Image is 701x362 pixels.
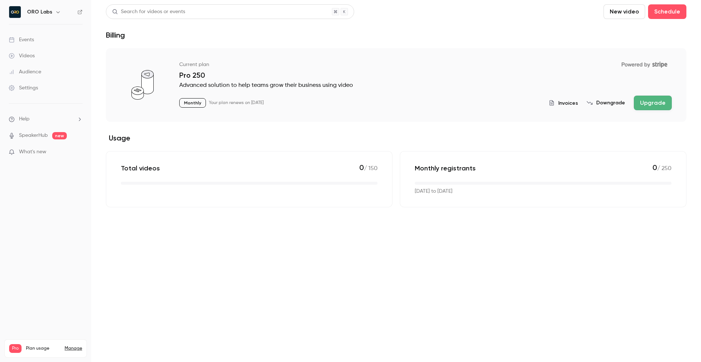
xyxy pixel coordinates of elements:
[179,71,672,80] p: Pro 250
[648,4,686,19] button: Schedule
[209,100,264,106] p: Your plan renews on [DATE]
[179,61,209,68] p: Current plan
[27,8,52,16] h6: ORO Labs
[9,344,22,353] span: Pro
[558,99,578,107] span: Invoices
[652,163,671,173] p: / 250
[9,52,35,59] div: Videos
[9,68,41,76] div: Audience
[106,134,686,142] h2: Usage
[634,96,672,110] button: Upgrade
[179,98,206,108] p: Monthly
[52,132,67,139] span: new
[9,84,38,92] div: Settings
[9,115,83,123] li: help-dropdown-opener
[74,149,83,155] iframe: Noticeable Trigger
[26,346,60,351] span: Plan usage
[549,99,578,107] button: Invoices
[587,99,625,107] button: Downgrade
[19,148,46,156] span: What's new
[121,164,160,173] p: Total videos
[415,164,476,173] p: Monthly registrants
[179,81,672,90] p: Advanced solution to help teams grow their business using video
[106,48,686,207] section: billing
[112,8,185,16] div: Search for videos or events
[359,163,364,172] span: 0
[19,115,30,123] span: Help
[106,31,125,39] h1: Billing
[652,163,657,172] span: 0
[604,4,645,19] button: New video
[65,346,82,351] a: Manage
[9,36,34,43] div: Events
[415,188,452,195] p: [DATE] to [DATE]
[19,132,48,139] a: SpeakerHub
[359,163,378,173] p: / 150
[9,6,21,18] img: ORO Labs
